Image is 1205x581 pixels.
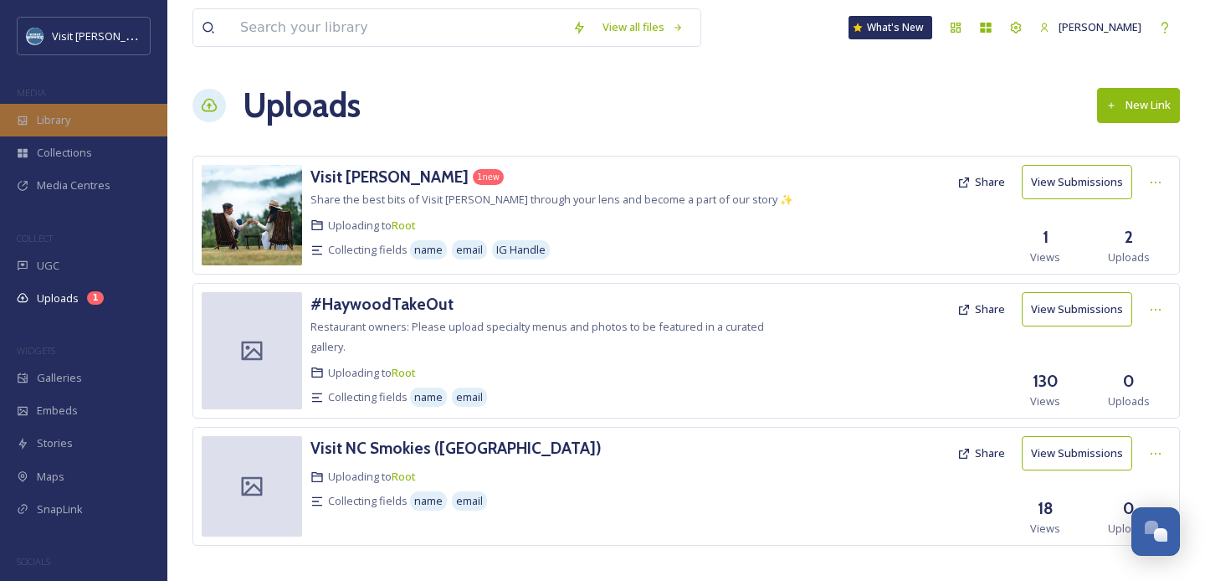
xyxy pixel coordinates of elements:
[87,291,104,305] div: 1
[1022,292,1132,326] button: View Submissions
[1059,19,1141,34] span: [PERSON_NAME]
[456,242,483,258] span: email
[1108,393,1150,409] span: Uploads
[328,242,408,258] span: Collecting fields
[949,437,1013,470] button: Share
[37,370,82,386] span: Galleries
[37,403,78,419] span: Embeds
[17,232,53,244] span: COLLECT
[310,165,469,189] a: Visit [PERSON_NAME]
[232,9,564,46] input: Search your library
[328,469,416,485] span: Uploading to
[328,365,416,381] span: Uploading to
[1030,521,1060,537] span: Views
[1030,393,1060,409] span: Views
[310,167,469,187] h3: Visit [PERSON_NAME]
[1097,88,1180,122] button: New Link
[17,86,46,99] span: MEDIA
[1131,507,1180,556] button: Open Chat
[1022,436,1132,470] button: View Submissions
[456,493,483,509] span: email
[37,435,73,451] span: Stories
[37,290,79,306] span: Uploads
[37,501,83,517] span: SnapLink
[310,294,454,314] h3: #HaywoodTakeOut
[328,389,408,405] span: Collecting fields
[17,344,55,357] span: WIDGETS
[37,258,59,274] span: UGC
[1038,496,1054,521] h3: 18
[37,177,110,193] span: Media Centres
[328,218,416,234] span: Uploading to
[949,166,1013,198] button: Share
[27,28,44,44] img: images.png
[310,319,764,354] span: Restaurant owners: Please upload specialty menus and photos to be featured in a curated gallery.
[392,365,416,380] a: Root
[1108,249,1150,265] span: Uploads
[1030,249,1060,265] span: Views
[310,438,602,458] h3: Visit NC Smokies ([GEOGRAPHIC_DATA])
[310,192,793,207] span: Share the best bits of Visit [PERSON_NAME] through your lens and become a part of our story ✨
[392,469,416,484] a: Root
[473,169,504,185] div: 1 new
[328,493,408,509] span: Collecting fields
[849,16,932,39] a: What's New
[392,218,416,233] a: Root
[1123,369,1135,393] h3: 0
[594,11,692,44] a: View all files
[37,469,64,485] span: Maps
[1033,369,1059,393] h3: 130
[1031,11,1150,44] a: [PERSON_NAME]
[1125,225,1133,249] h3: 2
[1022,165,1132,199] button: View Submissions
[52,28,158,44] span: Visit [PERSON_NAME]
[17,555,50,568] span: SOCIALS
[1022,292,1141,326] a: View Submissions
[202,165,302,265] img: f3b9a8c5-ddcb-4684-b83b-8af9127b3a01.jpg
[496,242,546,258] span: IG Handle
[1022,165,1141,199] a: View Submissions
[456,389,483,405] span: email
[414,242,443,258] span: name
[1043,225,1049,249] h3: 1
[949,293,1013,326] button: Share
[1108,521,1150,537] span: Uploads
[243,80,361,131] a: Uploads
[310,436,602,460] a: Visit NC Smokies ([GEOGRAPHIC_DATA])
[37,145,92,161] span: Collections
[310,292,454,316] a: #HaywoodTakeOut
[414,389,443,405] span: name
[1022,436,1141,470] a: View Submissions
[414,493,443,509] span: name
[1123,496,1135,521] h3: 0
[37,112,70,128] span: Library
